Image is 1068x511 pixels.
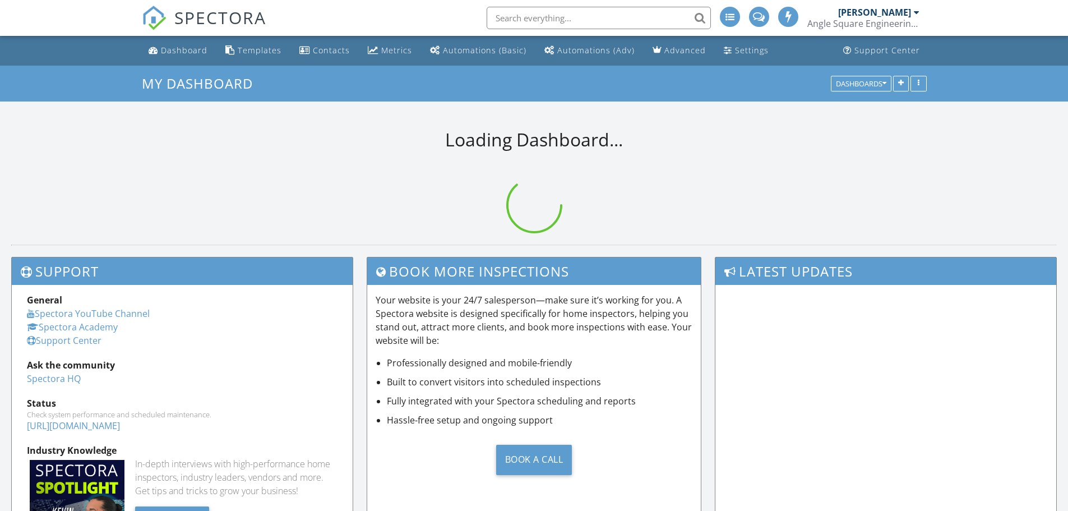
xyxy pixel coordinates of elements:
[735,45,769,56] div: Settings
[387,413,693,427] li: Hassle-free setup and ongoing support
[387,394,693,408] li: Fully integrated with your Spectora scheduling and reports
[719,40,773,61] a: Settings
[27,334,101,347] a: Support Center
[854,45,920,56] div: Support Center
[27,420,120,432] a: [URL][DOMAIN_NAME]
[363,40,417,61] a: Metrics
[836,80,886,88] div: Dashboards
[376,293,693,347] p: Your website is your 24/7 salesperson—make sure it’s working for you. A Spectora website is desig...
[376,436,693,484] a: Book a Call
[27,372,81,385] a: Spectora HQ
[27,358,337,372] div: Ask the community
[381,45,412,56] div: Metrics
[295,40,354,61] a: Contacts
[648,40,710,61] a: Advanced
[174,6,266,29] span: SPECTORA
[557,45,635,56] div: Automations (Adv)
[831,76,891,91] button: Dashboards
[313,45,350,56] div: Contacts
[27,321,118,333] a: Spectora Academy
[27,307,150,320] a: Spectora YouTube Channel
[838,7,911,18] div: [PERSON_NAME]
[135,457,337,498] div: In-depth interviews with high-performance home inspectors, industry leaders, vendors and more. Ge...
[664,45,706,56] div: Advanced
[238,45,281,56] div: Templates
[161,45,207,56] div: Dashboard
[715,257,1056,285] h3: Latest Updates
[144,40,212,61] a: Dashboard
[387,356,693,370] li: Professionally designed and mobile-friendly
[496,445,572,475] div: Book a Call
[487,7,711,29] input: Search everything...
[142,15,266,39] a: SPECTORA
[142,6,167,30] img: The Best Home Inspection Software - Spectora
[367,257,701,285] h3: Book More Inspections
[839,40,924,61] a: Support Center
[221,40,286,61] a: Templates
[27,444,337,457] div: Industry Knowledge
[807,18,919,29] div: Angle Square Engineering PLC
[540,40,639,61] a: Automations (Advanced)
[142,74,262,93] a: My Dashboard
[27,294,62,306] strong: General
[443,45,526,56] div: Automations (Basic)
[27,397,337,410] div: Status
[426,40,531,61] a: Automations (Basic)
[12,257,353,285] h3: Support
[387,375,693,389] li: Built to convert visitors into scheduled inspections
[27,410,337,419] div: Check system performance and scheduled maintenance.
